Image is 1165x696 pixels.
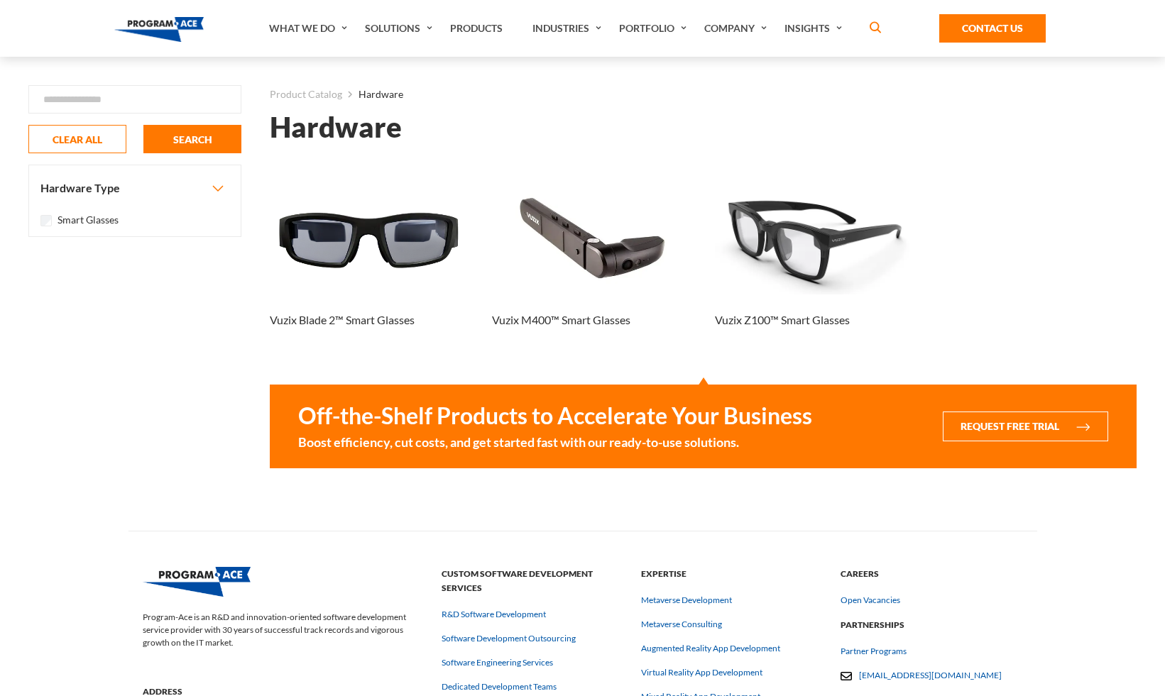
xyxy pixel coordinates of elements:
[342,85,403,104] li: Hardware
[442,656,553,669] a: Software Engineering Services
[492,311,630,328] h3: Vuzix M400™ Smart Glasses
[442,608,546,621] a: R&D Software Development
[143,597,425,663] p: Program-Ace is an R&D and innovation-oriented software development service provider with 30 years...
[641,618,722,631] a: Metaverse Consulting
[841,567,1023,581] strong: Careers
[270,85,342,104] a: Product Catalog
[939,14,1046,43] a: Contact Us
[641,666,762,679] a: Virtual Reality App Development
[715,182,914,350] a: Thumbnail - Vuzix Z100™ Smart Glasses Vuzix Z100™ Smart Glasses
[270,115,402,140] h1: Hardware
[641,567,824,581] strong: Expertise
[841,594,900,607] a: Open Vacancies
[641,642,780,655] a: Augmented Reality App Development
[641,568,824,579] a: Expertise
[442,567,624,595] strong: Custom Software Development Services
[943,411,1108,441] button: Request Free Trial
[841,645,907,658] a: Partner Programs
[841,618,1023,632] strong: Partnerships
[298,402,812,430] strong: Off-the-Shelf Products to Accelerate Your Business
[442,582,624,593] a: Custom Software Development Services
[28,125,126,153] button: CLEAR ALL
[715,311,850,328] h3: Vuzix Z100™ Smart Glasses
[298,433,812,451] small: Boost efficiency, cut costs, and get started fast with our ready-to-use solutions.
[442,632,576,645] a: Software Development Outsourcing
[270,311,415,328] h3: Vuzix Blade 2™ Smart Glasses
[270,85,1137,104] nav: breadcrumb
[859,670,1002,680] a: [EMAIL_ADDRESS][DOMAIN_NAME]
[114,17,204,42] img: Program-Ace
[143,567,251,597] img: Program-Ace
[270,182,469,350] a: Thumbnail - Vuzix Blade 2™ Smart Glasses Vuzix Blade 2™ Smart Glasses
[29,165,241,211] button: Hardware Type
[492,182,691,350] a: Thumbnail - Vuzix M400™ Smart Glasses Vuzix M400™ Smart Glasses
[40,215,52,226] input: Smart Glasses
[641,594,732,607] a: Metaverse Development
[442,680,557,693] a: Dedicated Development Teams
[58,212,119,228] label: Smart Glasses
